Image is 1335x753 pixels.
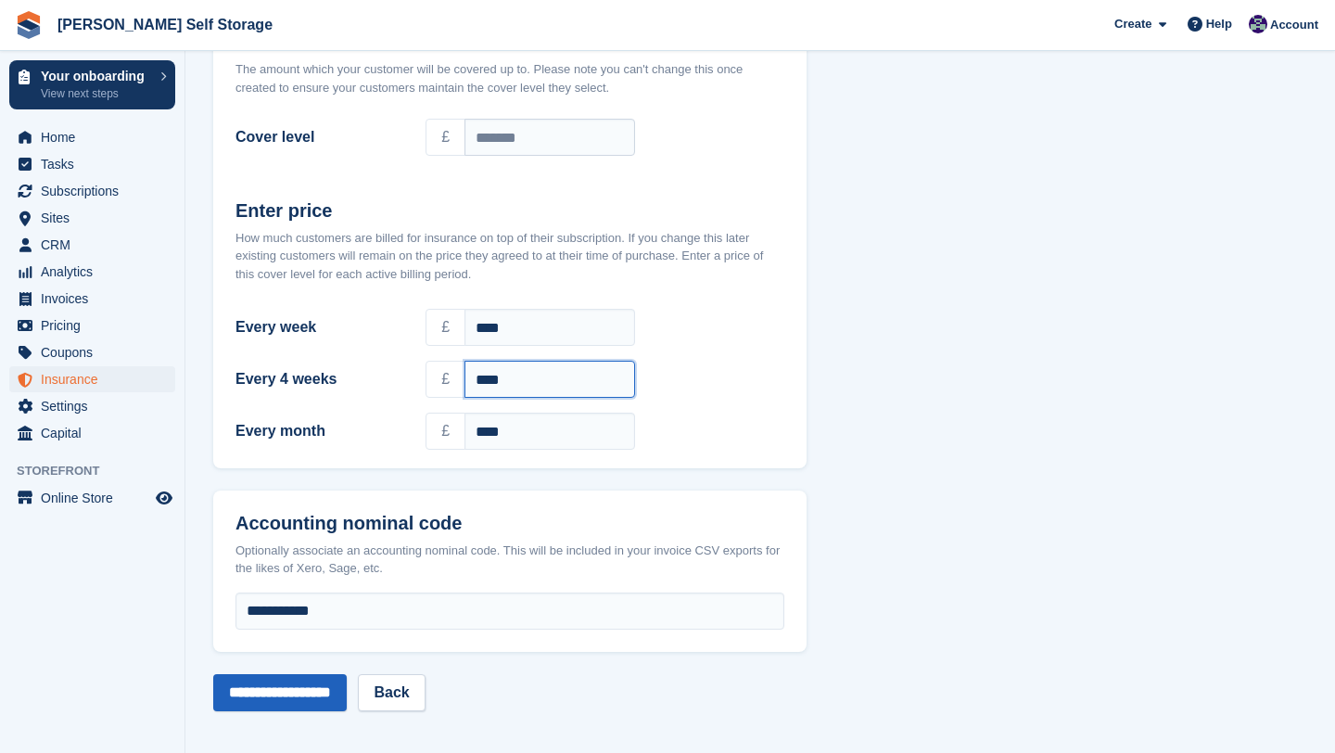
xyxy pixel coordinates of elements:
[235,200,784,222] h2: Enter price
[9,393,175,419] a: menu
[41,259,152,285] span: Analytics
[9,313,175,338] a: menu
[9,124,175,150] a: menu
[235,513,784,534] h2: Accounting nominal code
[41,313,152,338] span: Pricing
[41,178,152,204] span: Subscriptions
[1114,15,1151,33] span: Create
[50,9,280,40] a: [PERSON_NAME] Self Storage
[41,485,152,511] span: Online Store
[9,151,175,177] a: menu
[9,286,175,312] a: menu
[41,339,152,365] span: Coupons
[235,316,403,338] label: Every week
[235,420,403,442] label: Every month
[41,85,151,102] p: View next steps
[41,286,152,312] span: Invoices
[9,232,175,258] a: menu
[41,151,152,177] span: Tasks
[1270,16,1318,34] span: Account
[41,232,152,258] span: CRM
[41,70,151,83] p: Your onboarding
[9,259,175,285] a: menu
[153,487,175,509] a: Preview store
[235,60,784,96] div: The amount which your customer will be covered up to. Please note you can't change this once crea...
[235,229,784,284] div: How much customers are billed for insurance on top of their subscription. If you change this late...
[1206,15,1232,33] span: Help
[9,60,175,109] a: Your onboarding View next steps
[41,420,152,446] span: Capital
[9,420,175,446] a: menu
[9,205,175,231] a: menu
[41,124,152,150] span: Home
[17,462,184,480] span: Storefront
[41,393,152,419] span: Settings
[235,126,403,148] label: Cover level
[235,542,784,578] div: Optionally associate an accounting nominal code. This will be included in your invoice CSV export...
[1249,15,1267,33] img: Matthew Jones
[358,674,425,711] a: Back
[15,11,43,39] img: stora-icon-8386f47178a22dfd0bd8f6a31ec36ba5ce8667c1dd55bd0f319d3a0aa187defe.svg
[9,339,175,365] a: menu
[9,178,175,204] a: menu
[9,366,175,392] a: menu
[41,366,152,392] span: Insurance
[41,205,152,231] span: Sites
[9,485,175,511] a: menu
[235,368,403,390] label: Every 4 weeks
